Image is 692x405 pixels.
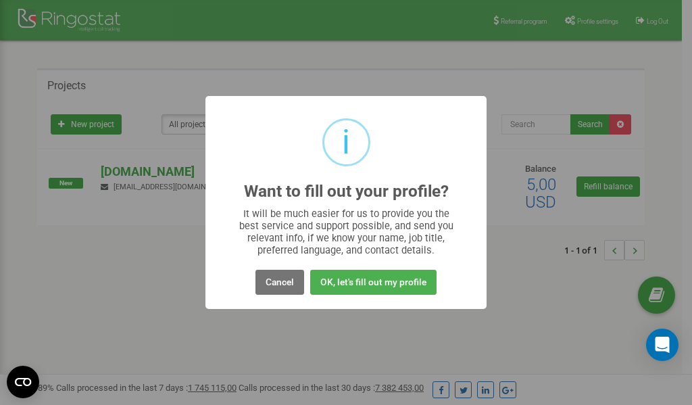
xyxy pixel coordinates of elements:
button: Open CMP widget [7,366,39,398]
button: OK, let's fill out my profile [310,270,437,295]
div: It will be much easier for us to provide you the best service and support possible, and send you ... [232,208,460,256]
h2: Want to fill out your profile? [244,183,449,201]
div: Open Intercom Messenger [646,329,678,361]
div: i [342,120,350,164]
button: Cancel [255,270,304,295]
